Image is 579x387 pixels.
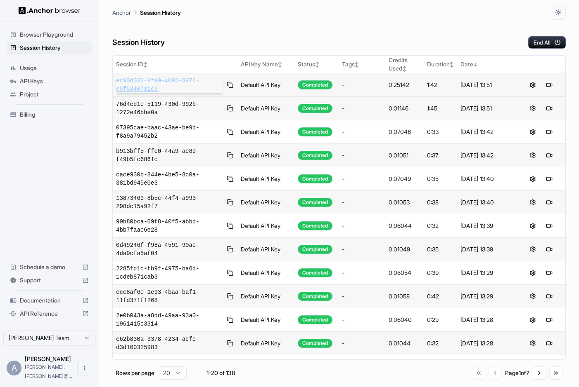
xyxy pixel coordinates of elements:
span: 99b80bca-09f8-40f5-abbd-4bb7faac6e28 [116,218,223,234]
span: b913bff5-ffc0-44a9-ae8d-f49b5fc6861c [116,147,223,164]
div: Tags [342,60,382,68]
span: ↕ [355,61,359,68]
div: 0.06044 [389,222,420,230]
div: 0.01049 [389,245,420,253]
div: 0:35 [427,245,454,253]
span: ↓ [473,61,477,68]
span: Schedule a demo [20,263,79,271]
span: ec90d032-9fa9-4092-8976-e5f5340731c9 [116,77,223,93]
nav: breadcrumb [112,8,181,17]
div: Billing [7,108,92,121]
div: Credits Used [389,56,420,73]
div: Date [460,60,513,68]
div: Project [7,88,92,101]
div: [DATE] 13:51 [460,104,513,113]
div: [DATE] 13:51 [460,81,513,89]
div: Page 1 of 7 [505,369,529,377]
span: Billing [20,110,89,119]
div: - [342,104,382,113]
td: Default API Key [237,261,294,285]
div: 0:33 [427,128,454,136]
div: [DATE] 13:40 [460,198,513,206]
div: 1:42 [427,81,454,89]
p: Anchor [112,8,131,17]
div: Completed [298,80,332,89]
div: Duration [427,60,454,68]
div: Completed [298,245,332,254]
div: [DATE] 13:39 [460,222,513,230]
div: 0:38 [427,198,454,206]
div: [DATE] 13:42 [460,151,513,159]
span: ↕ [315,61,319,68]
img: Anchor Logo [19,7,81,14]
div: - [342,292,382,300]
div: Schedule a demo [7,260,92,274]
span: 2285fd1c-fb9f-4975-ba6d-1cdeb871cab3 [116,265,223,281]
p: Session History [140,8,181,17]
div: 0:37 [427,151,454,159]
div: - [342,339,382,347]
td: Default API Key [237,97,294,120]
div: 0.01146 [389,104,420,113]
div: [DATE] 13:29 [460,269,513,277]
h6: Session History [112,37,165,49]
div: 0.01053 [389,198,420,206]
span: 07395cae-baac-43ae-be9d-f8a9a79452b2 [116,124,223,140]
div: - [342,128,382,136]
div: Completed [298,268,332,277]
div: 0.06040 [389,316,420,324]
span: c62b830a-3378-4234-acfc-d3d100325983 [116,335,223,352]
div: - [342,269,382,277]
td: Default API Key [237,73,294,97]
div: [DATE] 13:28 [460,316,513,324]
div: Completed [298,292,332,301]
div: Session ID [116,60,234,68]
span: Documentation [20,296,79,305]
div: 1-20 of 138 [200,369,241,377]
span: ↕ [450,61,454,68]
div: 0.01044 [389,339,420,347]
div: 0.08054 [389,269,420,277]
span: Project [20,90,89,99]
span: cace930b-844e-4be5-8c0a-381bd945e0e3 [116,171,223,187]
div: 0:32 [427,222,454,230]
div: - [342,151,382,159]
div: - [342,198,382,206]
div: Completed [298,198,332,207]
td: Default API Key [237,191,294,214]
div: 0:35 [427,175,454,183]
div: API Key Name [241,60,291,68]
div: API Reference [7,307,92,320]
div: Completed [298,174,332,183]
div: Status [298,60,336,68]
td: Default API Key [237,214,294,238]
div: - [342,316,382,324]
span: ↕ [143,61,147,68]
span: ecc8af6e-1e93-4baa-baf1-11fd371f1268 [116,288,223,305]
td: Default API Key [237,120,294,144]
div: API Keys [7,75,92,88]
span: 76d4ed1e-5119-430d-992b-1272e46bbe0a [116,100,223,117]
div: 0.07049 [389,175,420,183]
div: Support [7,274,92,287]
div: 1:45 [427,104,454,113]
div: 0.01051 [389,151,420,159]
div: 0.07046 [389,128,420,136]
div: Completed [298,151,332,160]
span: ↕ [402,66,406,72]
span: API Reference [20,310,79,318]
div: - [342,222,382,230]
div: Completed [298,127,332,136]
td: Default API Key [237,308,294,332]
td: Default API Key [237,355,294,379]
div: - [342,81,382,89]
span: Usage [20,64,89,72]
span: ↕ [278,61,282,68]
td: Default API Key [237,238,294,261]
div: 0.25142 [389,81,420,89]
p: Rows per page [116,369,154,377]
div: Session History [7,41,92,54]
div: 0:39 [427,269,454,277]
span: Browser Playground [20,30,89,39]
div: A [7,361,21,375]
